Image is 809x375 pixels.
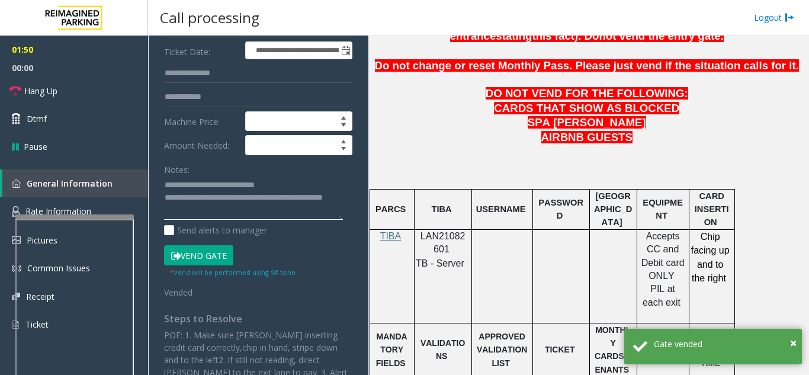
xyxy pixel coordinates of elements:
button: Vend Gate [164,245,233,265]
img: 'icon' [12,319,20,330]
span: VALIDATIONS [420,338,465,361]
span: Pause [24,140,47,153]
span: Increase value [335,136,352,145]
span: APPROVED VALIDATION LIST [477,332,528,368]
span: Accepts CC and Debit card ONLY [641,231,685,281]
a: Logout [754,11,794,24]
span: PARCS [375,204,406,214]
h4: Steps to Resolve [164,313,352,325]
img: 'icon' [12,264,21,273]
span: Dtmf [27,113,47,125]
span: CARDS THAT SHOW AS BLOCKED [494,102,679,114]
span: stating [496,30,532,42]
a: TIBA [380,232,402,241]
span: TB - Server [416,258,464,268]
span: MANDATORY FIELDS [376,332,407,368]
span: LOCATION TIME [696,332,727,368]
span: [GEOGRAPHIC_DATA] [594,191,632,227]
label: Ticket Date: [161,41,242,59]
h3: Call processing [154,3,265,32]
small: Vend will be performed using 9# tone [170,268,296,277]
span: CARD INSERTION [695,191,729,227]
div: Gate vended [654,338,793,350]
span: TIBA [432,204,452,214]
span: Do not change or reset Monthly Pass. Please just vend if the situation calls for it. [375,59,799,72]
span: Increase value [335,112,352,121]
span: Vended [164,287,192,298]
img: 'icon' [12,179,21,188]
span: PASSWORD [538,198,583,220]
span: Decrease value [335,145,352,155]
button: Close [790,334,797,352]
span: USERNAME [476,204,526,214]
span: AIRBNB GUESTS [541,131,633,143]
label: Notes: [164,159,190,176]
span: Decrease value [335,121,352,131]
span: EQUIPMENT [643,198,683,220]
span: General Information [27,178,113,189]
span: Toggle popup [339,42,352,59]
span: PIL at each exit [643,284,680,307]
span: × [790,335,797,351]
span: DO NOT VEND FOR THE FOLLOWING: [486,87,688,100]
img: 'icon' [12,236,21,244]
span: Hang Up [24,85,57,97]
img: 'icon' [12,206,20,217]
a: General Information [2,169,148,197]
span: chip in hand, stripe down and to the left [164,342,338,366]
label: Send alerts to manager [164,224,267,236]
span: TICKET [545,345,575,354]
img: 'icon' [12,293,20,300]
span: not vend the entry gate. [599,30,723,42]
img: logout [785,11,794,24]
span: MONTHLY CARDS/TENANTS [595,325,631,374]
label: Machine Price: [161,111,242,132]
label: Amount Needed: [161,135,242,155]
span: SPA [PERSON_NAME] [528,116,646,129]
span: this fact). Do [532,30,599,42]
span: Chip facing up and to the right [691,232,730,283]
span: Rate Information [25,206,91,217]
